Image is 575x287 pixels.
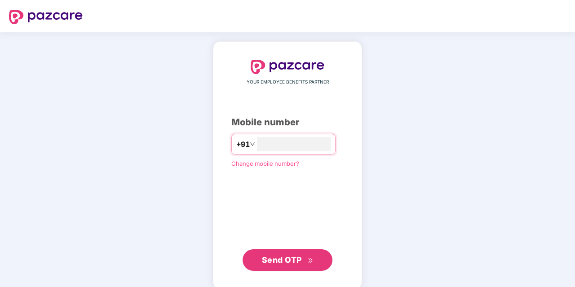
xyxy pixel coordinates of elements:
[9,10,83,24] img: logo
[251,60,324,74] img: logo
[308,258,314,264] span: double-right
[231,115,344,129] div: Mobile number
[231,160,299,167] a: Change mobile number?
[262,255,302,265] span: Send OTP
[243,249,332,271] button: Send OTPdouble-right
[247,79,329,86] span: YOUR EMPLOYEE BENEFITS PARTNER
[250,141,255,147] span: down
[236,139,250,150] span: +91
